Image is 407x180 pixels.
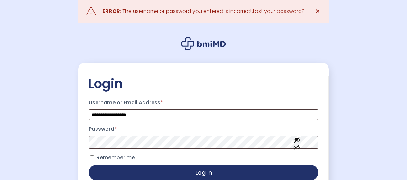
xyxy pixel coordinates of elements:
a: Lost your password [253,7,302,15]
span: ✕ [315,7,320,16]
label: Username or Email Address [89,98,318,108]
strong: ERROR [102,7,120,15]
div: : The username or password you entered is incorrect. ? [102,7,305,16]
h2: Login [88,76,319,92]
span: Remember me [97,154,135,161]
input: Remember me [90,155,94,159]
a: ✕ [311,5,324,18]
button: Show password [279,131,315,154]
label: Password [89,124,318,134]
